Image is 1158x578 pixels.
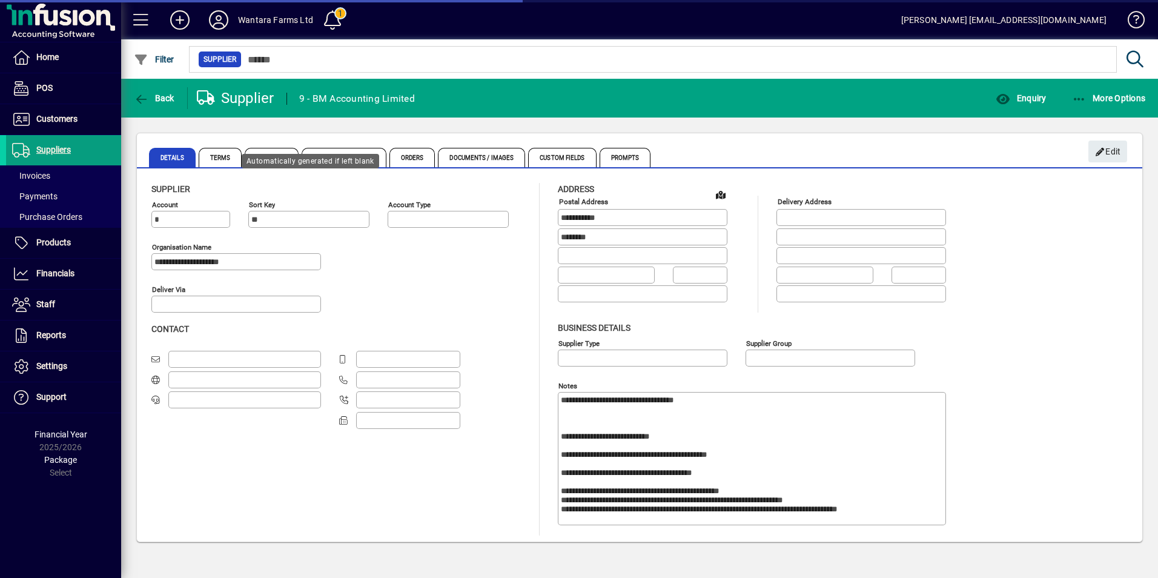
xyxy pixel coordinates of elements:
span: Delivery Addresses [302,148,386,167]
span: Suppliers [36,145,71,154]
span: More Options [1072,93,1146,103]
button: Back [131,87,177,109]
span: Terms [199,148,242,167]
a: Customers [6,104,121,135]
button: Profile [199,9,238,31]
span: Reports [36,330,66,340]
mat-label: Notes [558,381,577,390]
a: Support [6,382,121,413]
span: Customers [36,114,78,124]
a: View on map [711,185,730,204]
a: Staff [6,290,121,320]
button: Add [160,9,199,31]
span: Details [149,148,196,167]
mat-label: Deliver via [152,285,185,294]
span: Custom Fields [528,148,596,167]
span: Filter [134,55,174,64]
div: [PERSON_NAME] [EMAIL_ADDRESS][DOMAIN_NAME] [901,10,1107,30]
a: Knowledge Base [1119,2,1143,42]
span: Orders [389,148,435,167]
span: Supplier [203,53,236,65]
span: Documents / Images [438,148,525,167]
div: Automatically generated if left blank [242,154,379,168]
span: Edit [1095,142,1121,162]
mat-label: Organisation name [152,243,211,251]
a: Products [6,228,121,258]
span: Payments [12,191,58,201]
div: Wantara Farms Ltd [238,10,313,30]
button: More Options [1069,87,1149,109]
span: Financial Year [35,430,87,439]
span: Contacts [245,148,299,167]
mat-label: Account [152,201,178,209]
a: Payments [6,186,121,207]
mat-label: Account Type [388,201,431,209]
div: 9 - BM Accounting Limited [299,89,415,108]
a: Purchase Orders [6,207,121,227]
span: Support [36,392,67,402]
span: Package [44,455,77,465]
span: Supplier [151,184,190,194]
span: Financials [36,268,74,278]
span: Purchase Orders [12,212,82,222]
span: Business details [558,323,630,333]
span: Contact [151,324,189,334]
span: Home [36,52,59,62]
mat-label: Sort key [249,201,275,209]
span: Settings [36,361,67,371]
button: Edit [1088,141,1127,162]
a: Invoices [6,165,121,186]
span: Invoices [12,171,50,181]
div: Supplier [197,88,274,108]
span: POS [36,83,53,93]
a: Financials [6,259,121,289]
span: Back [134,93,174,103]
span: Staff [36,299,55,309]
span: Address [558,184,594,194]
a: Home [6,42,121,73]
a: POS [6,73,121,104]
button: Enquiry [993,87,1049,109]
a: Settings [6,351,121,382]
app-page-header-button: Back [121,87,188,109]
button: Filter [131,48,177,70]
mat-label: Supplier type [558,339,600,347]
mat-label: Supplier group [746,339,792,347]
a: Reports [6,321,121,351]
span: Enquiry [996,93,1046,103]
span: Products [36,238,71,247]
span: Prompts [600,148,651,167]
